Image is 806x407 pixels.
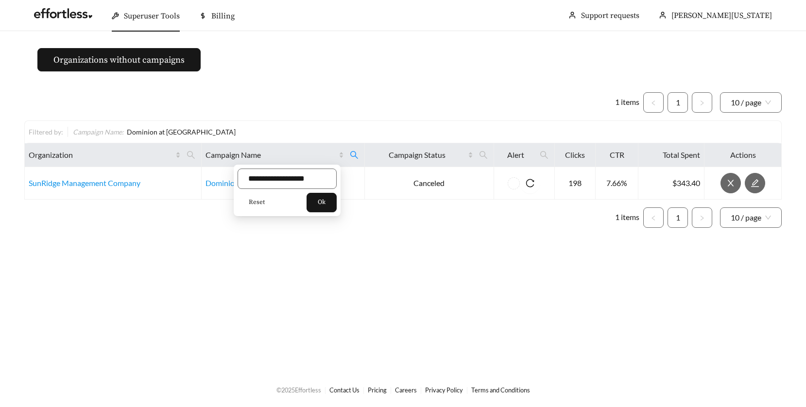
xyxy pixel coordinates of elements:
span: Alert [498,149,534,161]
th: Actions [704,143,782,167]
span: search [540,151,549,159]
button: Organizations without campaigns [37,48,201,71]
span: Campaign Status [369,149,466,161]
span: search [346,147,362,163]
span: © 2025 Effortless [276,386,321,394]
button: Ok [307,193,337,212]
div: Page Size [720,207,782,228]
li: 1 [668,92,688,113]
span: search [350,151,359,159]
li: Next Page [692,207,712,228]
li: 1 items [615,92,639,113]
td: 7.66% [596,167,638,200]
a: Dominion at [PERSON_NAME] [206,178,309,187]
div: Filtered by: [29,127,68,137]
a: SunRidge Management Company [29,178,140,187]
th: Clicks [555,143,596,167]
span: Organizations without campaigns [53,53,185,67]
td: 198 [555,167,596,200]
th: CTR [596,143,638,167]
span: search [475,147,492,163]
button: reload [520,173,540,193]
li: Next Page [692,92,712,113]
a: 1 [668,93,687,112]
a: Contact Us [329,386,360,394]
span: search [479,151,488,159]
td: Canceled [365,167,494,200]
span: left [651,100,656,106]
th: Total Spent [638,143,705,167]
li: Previous Page [643,207,664,228]
span: Reset [249,198,265,207]
button: left [643,207,664,228]
span: left [651,215,656,221]
li: Previous Page [643,92,664,113]
span: Dominion at [GEOGRAPHIC_DATA] [127,128,236,136]
span: search [183,147,199,163]
span: search [187,151,195,159]
a: Terms and Conditions [471,386,530,394]
a: Careers [395,386,417,394]
span: Ok [318,198,326,207]
button: right [692,92,712,113]
span: right [699,215,705,221]
a: Support requests [581,11,639,20]
button: Reset [238,193,276,212]
span: 10 / page [731,208,771,227]
a: Pricing [368,386,387,394]
span: [PERSON_NAME][US_STATE] [671,11,772,20]
span: 10 / page [731,93,771,112]
button: edit [745,173,765,193]
span: search [536,147,552,163]
span: reload [520,179,540,187]
span: Superuser Tools [124,11,180,21]
span: Campaign Name [206,149,337,161]
a: edit [745,178,765,187]
span: right [699,100,705,106]
a: Privacy Policy [425,386,463,394]
span: Billing [211,11,235,21]
span: Organization [29,149,173,161]
button: right [692,207,712,228]
li: 1 items [615,207,639,228]
span: Campaign Name : [73,128,124,136]
div: Page Size [720,92,782,113]
td: $343.40 [638,167,705,200]
button: left [643,92,664,113]
a: 1 [668,208,687,227]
